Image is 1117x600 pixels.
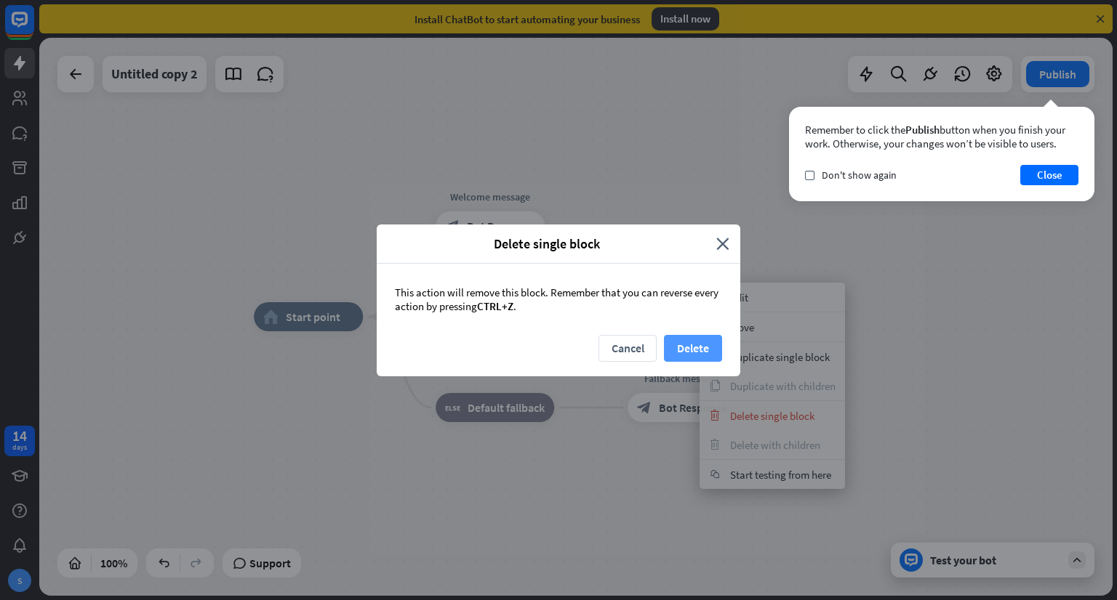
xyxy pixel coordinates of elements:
span: Delete single block [388,235,705,252]
button: Cancel [598,335,657,362]
div: Remember to click the button when you finish your work. Otherwise, your changes won’t be visible ... [805,123,1078,150]
span: Publish [905,123,940,137]
button: Open LiveChat chat widget [12,6,55,49]
span: Don't show again [822,169,897,182]
i: close [716,235,729,252]
span: CTRL+Z [477,299,513,313]
button: Close [1020,165,1078,185]
button: Delete [664,335,722,362]
div: This action will remove this block. Remember that you can reverse every action by pressing . [377,264,740,335]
